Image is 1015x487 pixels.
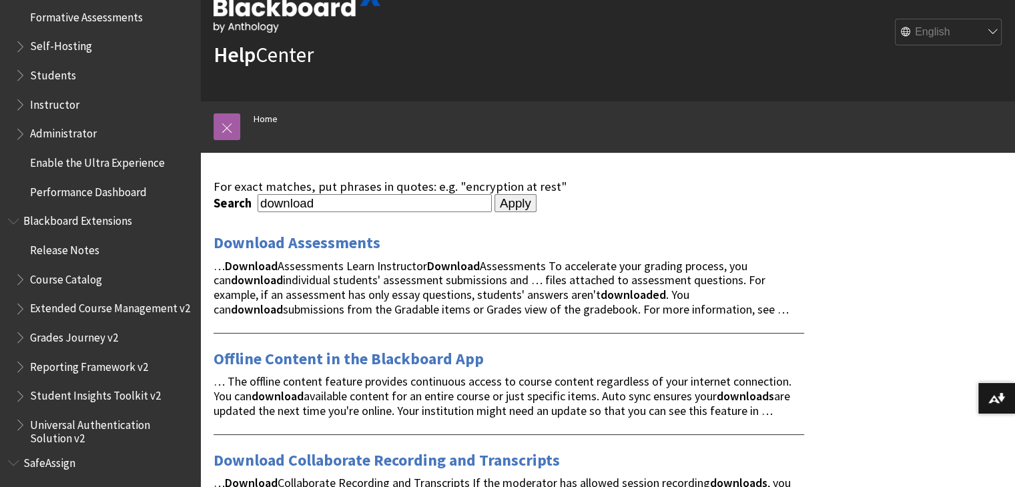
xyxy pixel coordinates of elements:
a: Home [254,111,278,127]
span: Reporting Framework v2 [30,356,148,374]
span: Instructor [30,93,79,111]
label: Search [214,195,255,211]
strong: Download [427,258,480,274]
span: SafeAssign [23,452,75,470]
strong: download [231,272,283,288]
span: … The offline content feature provides continuous access to course content regardless of your int... [214,374,791,418]
span: Blackboard Extensions [23,210,132,228]
strong: download [252,388,304,404]
div: For exact matches, put phrases in quotes: e.g. "encryption at rest" [214,179,804,194]
span: Grades Journey v2 [30,326,118,344]
span: Administrator [30,123,97,141]
input: Apply [494,194,537,213]
span: Release Notes [30,239,99,257]
a: Download Assessments [214,232,380,254]
strong: downloads [717,388,774,404]
span: … Assessments Learn Instructor Assessments To accelerate your grading process, you can individual... [214,258,789,317]
span: Self-Hosting [30,35,92,53]
strong: Download [225,258,278,274]
strong: download [231,302,283,317]
a: Offline Content in the Blackboard App [214,348,484,370]
span: Course Catalog [30,268,102,286]
span: Enable the Ultra Experience [30,151,165,169]
span: Formative Assessments [30,6,143,24]
select: Site Language Selector [896,19,1002,46]
span: Students [30,64,76,82]
span: Extended Course Management v2 [30,298,190,316]
a: Download Collaborate Recording and Transcripts [214,450,560,471]
span: Universal Authentication Solution v2 [30,414,191,445]
span: Student Insights Toolkit v2 [30,385,161,403]
nav: Book outline for Blackboard Extensions [8,210,192,446]
a: HelpCenter [214,41,314,68]
strong: downloaded [601,287,666,302]
span: Performance Dashboard [30,181,147,199]
strong: Help [214,41,256,68]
